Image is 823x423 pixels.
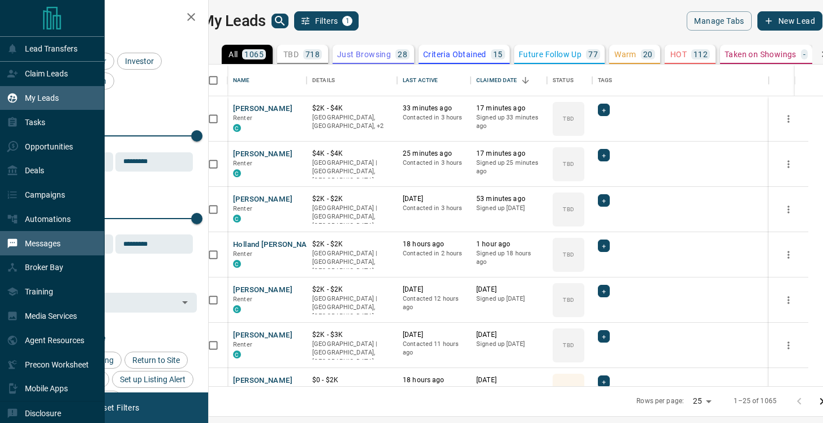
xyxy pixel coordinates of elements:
p: Signed up [DATE] [476,340,541,349]
p: [GEOGRAPHIC_DATA] | [GEOGRAPHIC_DATA], [GEOGRAPHIC_DATA] [312,294,391,321]
p: $2K - $2K [312,194,391,204]
div: condos.ca [233,215,241,223]
p: 25 minutes ago [403,149,465,159]
p: $2K - $2K [312,240,391,249]
button: Holland [PERSON_NAME] [233,240,321,250]
div: Return to Site [124,352,188,369]
span: + [602,285,606,297]
button: [PERSON_NAME] [233,375,292,386]
p: $2K - $3K [312,330,391,340]
p: [GEOGRAPHIC_DATA] | [GEOGRAPHIC_DATA], [GEOGRAPHIC_DATA] [312,385,391,412]
span: + [602,331,606,342]
p: [GEOGRAPHIC_DATA] | [GEOGRAPHIC_DATA], [GEOGRAPHIC_DATA] [312,159,391,185]
button: more [780,110,797,127]
div: + [598,194,610,207]
div: + [598,330,610,343]
p: 77 [588,50,598,58]
p: Midtown | Central, Toronto [312,113,391,131]
span: Renter [233,296,252,303]
button: [PERSON_NAME] [233,194,292,205]
span: + [602,195,606,206]
div: condos.ca [233,124,241,132]
p: 18 hours ago [403,240,465,249]
p: [DATE] [403,194,465,204]
div: Status [547,65,592,96]
p: Criteria Obtained [423,50,486,58]
p: [GEOGRAPHIC_DATA] | [GEOGRAPHIC_DATA], [GEOGRAPHIC_DATA] [312,340,391,366]
button: Sort [518,72,533,88]
p: 1065 [244,50,264,58]
span: Renter [233,160,252,167]
div: Claimed Date [476,65,518,96]
p: 53 minutes ago [476,194,541,204]
p: [DATE] [403,330,465,340]
p: 1–25 of 1065 [734,396,777,406]
p: Contacted in 3 hours [403,204,465,213]
button: [PERSON_NAME] [233,285,292,296]
div: Investor [117,53,162,70]
p: $2K - $2K [312,285,391,294]
div: Name [233,65,250,96]
p: 112 [693,50,708,58]
p: [GEOGRAPHIC_DATA] | [GEOGRAPHIC_DATA], [GEOGRAPHIC_DATA] [312,204,391,230]
div: condos.ca [233,260,241,268]
p: Taken on Showings [725,50,796,58]
button: Manage Tabs [687,11,751,31]
p: - [803,50,805,58]
button: more [780,337,797,354]
span: Renter [233,341,252,348]
button: New Lead [757,11,822,31]
p: [GEOGRAPHIC_DATA] | [GEOGRAPHIC_DATA], [GEOGRAPHIC_DATA] [312,249,391,276]
p: TBD [563,341,574,349]
p: 18 hours ago [403,375,465,385]
p: HOT [670,50,687,58]
span: Renter [233,114,252,122]
p: Contacted in 3 hours [403,385,465,394]
div: Last Active [403,65,438,96]
p: Signed up 33 minutes ago [476,113,541,131]
p: TBD [563,205,574,213]
p: TBD [563,160,574,168]
button: [PERSON_NAME] [233,330,292,341]
button: search button [272,14,288,28]
span: Renter [233,205,252,212]
p: 17 minutes ago [476,149,541,159]
p: TBD [283,50,299,58]
div: + [598,240,610,252]
div: + [598,375,610,388]
p: All [229,50,238,58]
p: Contacted in 2 hours [403,249,465,258]
p: TBD [563,296,574,304]
p: 17 minutes ago [476,104,541,113]
span: 1 [343,17,351,25]
p: [DATE] [476,285,541,294]
p: Signed up 18 hours ago [476,249,541,267]
p: TBD [563,250,574,259]
p: Future Follow Up [519,50,581,58]
div: condos.ca [233,305,241,313]
span: + [602,376,606,387]
p: Contacted 11 hours ago [403,340,465,357]
div: Name [227,65,307,96]
p: 33 minutes ago [403,104,465,113]
p: Signed up [DATE] [476,385,541,394]
button: [PERSON_NAME] [233,149,292,160]
p: TBD [563,114,574,123]
div: + [598,149,610,161]
span: Return to Site [128,356,184,365]
div: Details [312,65,335,96]
div: Status [553,65,574,96]
div: Details [307,65,397,96]
span: + [602,149,606,161]
button: more [780,292,797,309]
p: 15 [493,50,503,58]
span: Renter [233,250,252,258]
p: 718 [305,50,320,58]
p: Contacted in 3 hours [403,159,465,168]
button: Reset Filters [86,398,146,417]
p: Signed up 25 minutes ago [476,159,541,176]
button: more [780,246,797,263]
p: $2K - $4K [312,104,391,113]
p: Signed up [DATE] [476,294,541,304]
div: condos.ca [233,351,241,358]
